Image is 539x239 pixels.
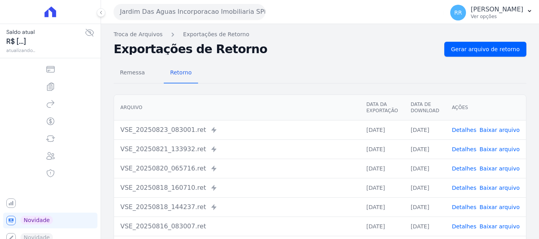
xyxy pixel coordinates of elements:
button: Jardim Das Aguas Incorporacao Imobiliaria SPE LTDA [114,4,265,20]
div: VSE_20250816_083007.ret [120,222,354,231]
a: Detalhes [452,185,476,191]
th: Arquivo [114,95,360,120]
a: Baixar arquivo [479,127,520,133]
span: R$ [...] [6,36,85,47]
td: [DATE] [404,197,445,217]
a: Baixar arquivo [479,146,520,152]
td: [DATE] [360,217,404,236]
a: Detalhes [452,127,476,133]
a: Baixar arquivo [479,204,520,210]
td: [DATE] [360,139,404,159]
td: [DATE] [404,159,445,178]
a: Baixar arquivo [479,223,520,230]
td: [DATE] [360,178,404,197]
a: Gerar arquivo de retorno [444,42,526,57]
span: Retorno [165,65,197,80]
a: Baixar arquivo [479,165,520,172]
span: Gerar arquivo de retorno [451,45,520,53]
h2: Exportações de Retorno [114,44,438,55]
a: Detalhes [452,223,476,230]
span: atualizando... [6,47,85,54]
a: Retorno [164,63,198,83]
p: Ver opções [471,13,523,20]
span: Remessa [115,65,150,80]
div: VSE_20250818_144237.ret [120,202,354,212]
div: VSE_20250818_160710.ret [120,183,354,193]
a: Detalhes [452,146,476,152]
td: [DATE] [360,197,404,217]
a: Novidade [3,213,97,228]
a: Baixar arquivo [479,185,520,191]
div: VSE_20250820_065716.ret [120,164,354,173]
td: [DATE] [360,159,404,178]
button: RR [PERSON_NAME] Ver opções [444,2,539,24]
a: Detalhes [452,204,476,210]
td: [DATE] [404,178,445,197]
a: Exportações de Retorno [183,30,249,39]
p: [PERSON_NAME] [471,6,523,13]
a: Remessa [114,63,151,83]
span: RR [454,10,462,15]
span: Novidade [21,216,53,224]
td: [DATE] [404,120,445,139]
td: [DATE] [360,120,404,139]
td: [DATE] [404,217,445,236]
span: Saldo atual [6,28,85,36]
th: Data da Exportação [360,95,404,120]
nav: Breadcrumb [114,30,526,39]
a: Detalhes [452,165,476,172]
a: Troca de Arquivos [114,30,163,39]
div: VSE_20250823_083001.ret [120,125,354,135]
th: Ações [445,95,526,120]
th: Data de Download [404,95,445,120]
td: [DATE] [404,139,445,159]
div: VSE_20250821_133932.ret [120,145,354,154]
